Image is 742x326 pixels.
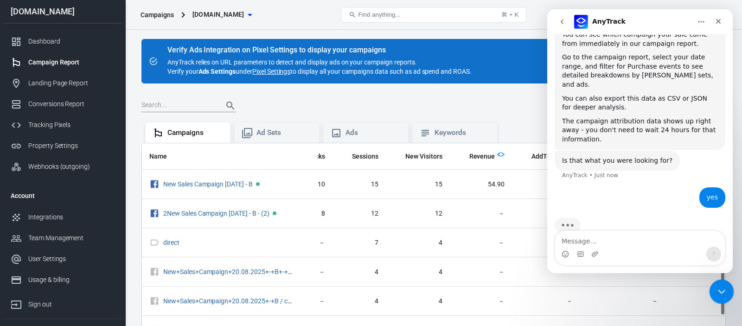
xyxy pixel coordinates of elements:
a: Usage & billing [3,269,122,290]
span: Find anything... [358,11,400,18]
a: Landing Page Report [3,73,122,94]
span: 2 [519,209,573,218]
input: Search... [141,100,216,112]
span: 1 [519,238,573,248]
img: Logo [497,151,505,158]
div: Ad Sets [256,128,312,138]
div: User Settings [28,254,115,264]
li: Account [3,185,122,207]
button: Search [219,95,242,117]
span: 7 [340,238,378,248]
iframe: Intercom live chat [710,280,734,304]
div: Usage & billing [28,275,115,285]
a: New Sales Campaign [DATE] - B [163,180,253,188]
span: 12 [340,209,378,218]
div: Campaigns [167,128,223,138]
span: New Sales Campaign 20.08.2025 - B [163,181,254,187]
span: New+Sales+Campaign+20.08.2025+-+B+-+%282%29 / cpc / facebook [163,268,294,275]
button: Find anything...⌘ + K [341,7,526,23]
div: AnyTrack relies on URL parameters to detect and display ads on your campaign reports. Verify your... [167,46,472,76]
span: － [457,209,505,218]
a: Property Settings [3,135,122,156]
svg: Unknown Facebook [149,295,160,307]
div: Team Management [28,233,115,243]
a: Dashboard [3,31,122,52]
svg: Facebook Ads [149,179,160,190]
span: emilygracememorial.com [192,9,244,20]
svg: Direct [149,237,160,248]
span: 1 [519,180,573,189]
div: Conversions Report [28,99,115,109]
span: Active [273,211,276,215]
span: － [457,238,505,248]
span: 4 [340,268,378,277]
span: 4 [393,297,442,306]
div: Tracking Pixels [28,120,115,130]
span: Revenue [469,152,495,161]
div: [DOMAIN_NAME] [3,7,122,16]
iframe: Intercom live chat [547,9,733,273]
span: Sessions [352,152,378,161]
svg: Unknown Facebook [149,266,160,277]
strong: Ads Settings [198,68,236,75]
span: 2New Sales Campaign 20.08.2025 - B - (2) [163,210,271,217]
span: Sessions [340,152,378,161]
a: New+Sales+Campaign+20.08.2025+-+B / cpc / facebook [163,297,326,305]
span: 4 [393,268,442,277]
span: － [588,297,658,306]
a: Team Management [3,228,122,249]
a: Conversions Report [3,94,122,115]
span: － [519,297,573,306]
span: Name [149,152,179,161]
div: Dashboard [28,37,115,46]
div: Webhooks (outgoing) [28,162,115,172]
a: Tracking Pixels [3,115,122,135]
button: [DOMAIN_NAME] [189,6,256,23]
div: Property Settings [28,141,115,151]
a: Webhooks (outgoing) [3,156,122,177]
span: 54.90 [457,180,505,189]
a: Campaign Report [3,52,122,73]
a: Sign out [3,290,122,315]
div: Sign out [28,300,115,309]
span: 4 [340,297,378,306]
span: Total revenue calculated by AnyTrack. [469,151,495,162]
span: Total revenue calculated by AnyTrack. [457,151,495,162]
span: 15 [393,180,442,189]
div: Ads [345,128,401,138]
span: Name [149,152,167,161]
span: New Visitors [405,152,442,161]
span: 4 [393,238,442,248]
a: Pixel Settings [252,67,290,76]
span: direct [163,239,181,246]
span: New Visitors [393,152,442,161]
span: － [457,268,505,277]
span: AddToCart [531,152,563,161]
a: Sign out [712,4,735,26]
div: Campaign Report [28,58,115,67]
div: Landing Page Report [28,78,115,88]
span: 12 [393,209,442,218]
div: ⌘ + K [501,11,518,18]
span: 15 [340,180,378,189]
div: Keywords [435,128,490,138]
div: Integrations [28,212,115,222]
